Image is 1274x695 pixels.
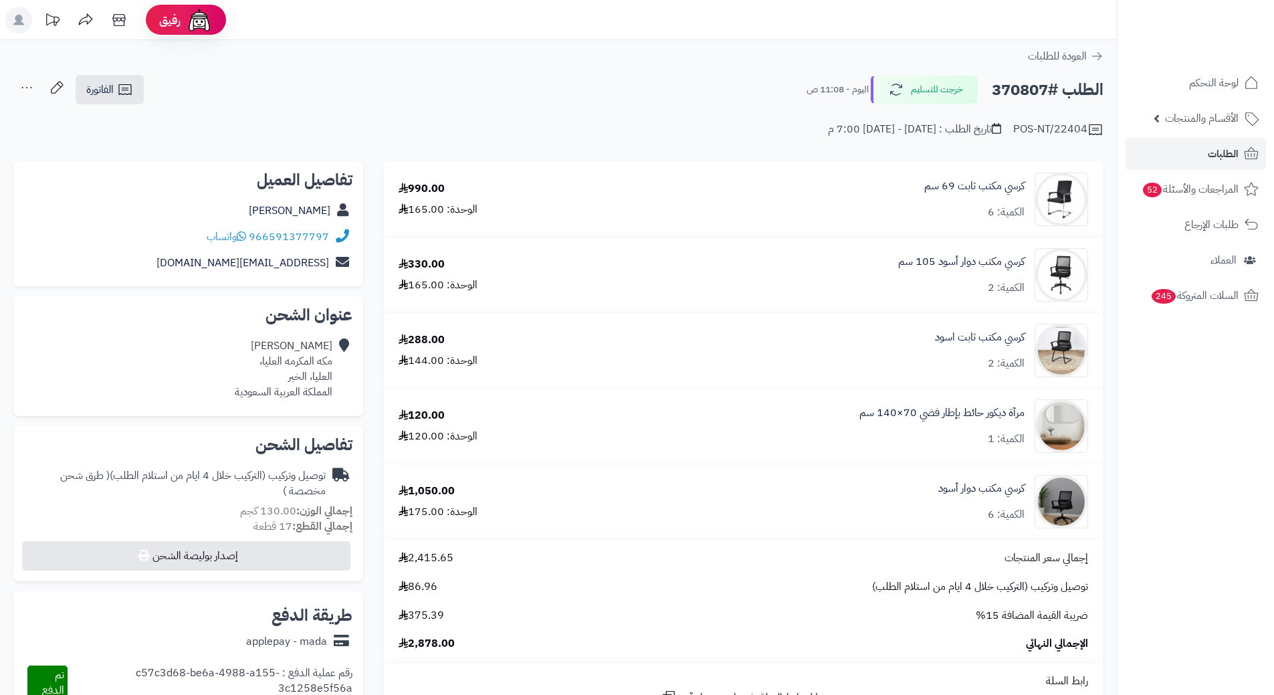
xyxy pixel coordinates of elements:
img: 1746973940-2-90x90.jpg [1035,324,1087,377]
span: لوحة التحكم [1189,74,1239,92]
span: الفاتورة [86,82,114,98]
a: كرسي مكتب ثابت اسود [935,330,1025,345]
a: تحديثات المنصة [35,7,69,37]
div: الكمية: 1 [988,431,1025,447]
a: لوحة التحكم [1126,67,1266,99]
div: الوحدة: 165.00 [399,202,477,217]
span: ضريبة القيمة المضافة 15% [976,608,1088,623]
div: 288.00 [399,332,445,348]
div: الكمية: 6 [988,507,1025,522]
div: الكمية: 6 [988,205,1025,220]
span: الإجمالي النهائي [1026,636,1088,652]
div: توصيل وتركيب (التركيب خلال 4 ايام من استلام الطلب) [24,468,326,499]
small: 130.00 كجم [240,503,352,519]
small: اليوم - 11:08 ص [807,83,869,96]
h2: عنوان الشحن [24,307,352,323]
div: 1,050.00 [399,484,455,499]
a: السلات المتروكة245 [1126,280,1266,312]
strong: إجمالي الوزن: [296,503,352,519]
div: الوحدة: 175.00 [399,504,477,520]
div: applepay - mada [246,634,327,650]
button: إصدار بوليصة الشحن [22,541,350,571]
h2: الطلب #370807 [992,76,1103,104]
div: الكمية: 2 [988,280,1025,296]
div: رابط السلة [389,674,1098,689]
span: طلبات الإرجاع [1184,215,1239,234]
span: المراجعات والأسئلة [1142,180,1239,199]
div: [PERSON_NAME] مكه المكرمه العليا، العليا، الخبر المملكة العربية السعودية [235,338,332,399]
h2: تفاصيل الشحن [24,437,352,453]
span: ( طرق شحن مخصصة ) [60,468,326,499]
a: طلبات الإرجاع [1126,209,1266,241]
img: 1753786058-1-90x90.jpg [1035,399,1087,453]
span: رفيق [159,12,181,28]
span: العودة للطلبات [1028,48,1087,64]
img: 1728834148-110102090195-90x90.jpg [1035,248,1087,302]
a: العملاء [1126,244,1266,276]
div: 330.00 [399,257,445,272]
img: 1753945823-1-90x90.jpg [1035,475,1087,528]
a: الطلبات [1126,138,1266,170]
span: إجمالي سعر المنتجات [1004,551,1088,566]
span: العملاء [1210,251,1237,270]
div: 120.00 [399,408,445,423]
span: 375.39 [399,608,444,623]
img: 1725199329-220611011200-90x90.jpg [1035,173,1087,226]
a: واتساب [207,229,246,245]
span: الطلبات [1208,144,1239,163]
strong: إجمالي القطع: [292,518,352,534]
h2: تفاصيل العميل [24,172,352,188]
a: كرسي مكتب دوار أسود 105 سم [898,254,1025,270]
span: 245 [1152,289,1176,304]
small: 17 قطعة [253,518,352,534]
img: ai-face.png [186,7,213,33]
div: الكمية: 2 [988,356,1025,371]
span: السلات المتروكة [1150,286,1239,305]
a: مرآة ديكور حائط بإطار فضي 70×140 سم [859,405,1025,421]
a: المراجعات والأسئلة52 [1126,173,1266,205]
span: 2,878.00 [399,636,455,652]
span: 52 [1143,183,1162,197]
div: 990.00 [399,181,445,197]
a: الفاتورة [76,75,144,104]
span: الأقسام والمنتجات [1165,109,1239,128]
div: الوحدة: 120.00 [399,429,477,444]
div: تاريخ الطلب : [DATE] - [DATE] 7:00 م [828,122,1001,137]
span: 86.96 [399,579,437,595]
a: العودة للطلبات [1028,48,1103,64]
span: 2,415.65 [399,551,453,566]
span: توصيل وتركيب (التركيب خلال 4 ايام من استلام الطلب) [872,579,1088,595]
h2: طريقة الدفع [272,607,352,623]
a: 966591377797 [249,229,329,245]
div: الوحدة: 165.00 [399,278,477,293]
div: الوحدة: 144.00 [399,353,477,369]
a: كرسي مكتب دوار أسود [938,481,1025,496]
a: [EMAIL_ADDRESS][DOMAIN_NAME] [156,255,329,271]
button: خرجت للتسليم [871,76,978,104]
div: POS-NT/22404 [1013,122,1103,138]
a: كرسي مكتب ثابت 69 سم [924,179,1025,194]
a: [PERSON_NAME] [249,203,330,219]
